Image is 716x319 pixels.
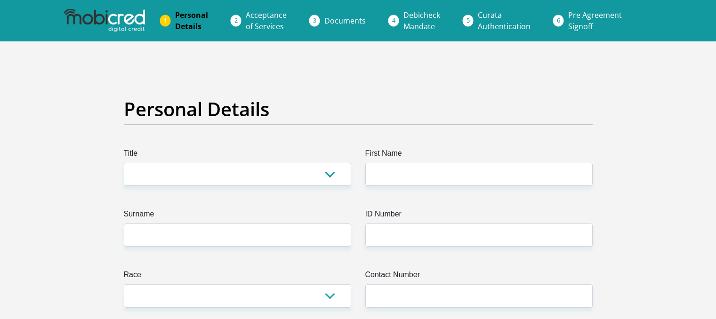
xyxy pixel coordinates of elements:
[324,16,366,26] span: Documents
[246,10,287,32] span: Acceptance of Services
[403,10,440,32] span: Debicheck Mandate
[124,148,351,163] label: Title
[168,6,216,36] a: PersonalDetails
[124,269,351,284] label: Race
[365,284,593,307] input: Contact Number
[365,163,593,186] input: First Name
[365,208,593,223] label: ID Number
[124,223,351,247] input: Surname
[396,6,448,36] a: DebicheckMandate
[365,269,593,284] label: Contact Number
[64,9,145,32] img: mobicred logo
[238,6,294,36] a: Acceptanceof Services
[175,10,208,32] span: Personal Details
[470,6,538,36] a: CurataAuthentication
[365,148,593,163] label: First Name
[317,11,373,30] a: Documents
[561,6,629,36] a: Pre AgreementSignoff
[478,10,531,32] span: Curata Authentication
[124,208,351,223] label: Surname
[365,223,593,247] input: ID Number
[124,98,593,120] h2: Personal Details
[568,10,622,32] span: Pre Agreement Signoff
